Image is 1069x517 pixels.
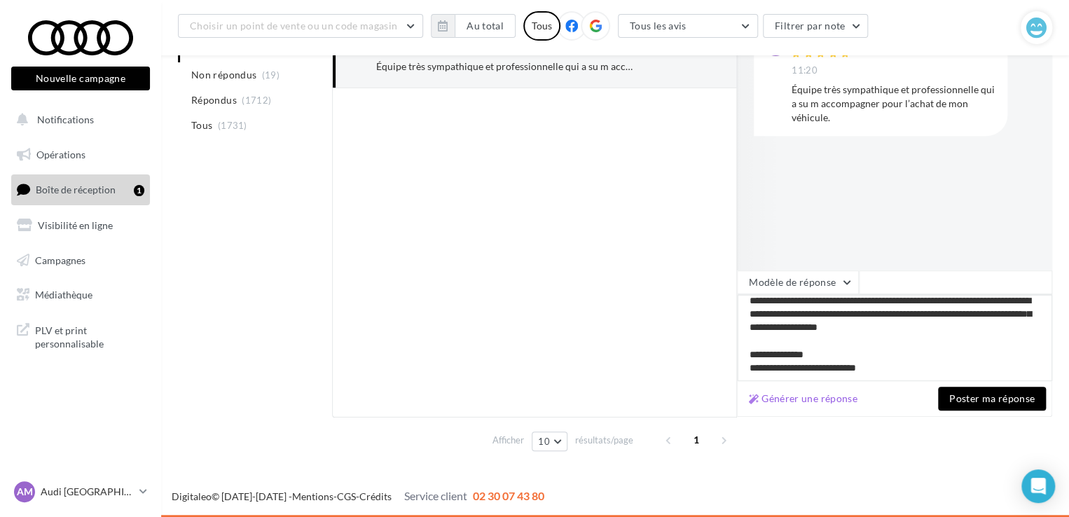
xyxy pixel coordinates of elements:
button: Nouvelle campagne [11,67,150,90]
span: 1 [685,429,708,451]
div: Équipe très sympathique et professionnelle qui a su m accompagner pour l’achat de mon véhicule. [376,60,633,74]
span: (19) [262,69,280,81]
button: Au total [431,14,516,38]
span: (1712) [242,95,271,106]
span: 10 [538,436,550,447]
span: résultats/page [575,434,633,447]
span: Visibilité en ligne [38,219,113,231]
span: Tous les avis [630,20,687,32]
p: Audi [GEOGRAPHIC_DATA] [41,485,134,499]
span: Notifications [37,113,94,125]
a: Digitaleo [172,490,212,502]
span: Campagnes [35,254,85,266]
span: 02 30 07 43 80 [473,489,544,502]
span: (1731) [218,120,247,131]
button: Filtrer par note [763,14,869,38]
button: Tous les avis [618,14,758,38]
a: Visibilité en ligne [8,211,153,240]
span: AM [17,485,33,499]
a: Mentions [292,490,333,502]
span: Boîte de réception [36,184,116,195]
button: Au total [455,14,516,38]
button: Notifications [8,105,147,135]
span: Tous [191,118,212,132]
button: Modèle de réponse [737,270,859,294]
a: Médiathèque [8,280,153,310]
a: PLV et print personnalisable [8,315,153,357]
div: Open Intercom Messenger [1021,469,1055,503]
span: Choisir un point de vente ou un code magasin [190,20,397,32]
span: Médiathèque [35,289,92,301]
span: © [DATE]-[DATE] - - - [172,490,544,502]
div: Tous [523,11,560,41]
a: Crédits [359,490,392,502]
button: 10 [532,432,567,451]
span: Non répondus [191,68,256,82]
span: Répondus [191,93,237,107]
a: CGS [337,490,356,502]
div: Équipe très sympathique et professionnelle qui a su m accompagner pour l’achat de mon véhicule. [792,83,996,125]
button: Choisir un point de vente ou un code magasin [178,14,423,38]
div: 1 [134,185,144,196]
span: Opérations [36,149,85,160]
a: AM Audi [GEOGRAPHIC_DATA] [11,478,150,505]
span: PLV et print personnalisable [35,321,144,351]
a: Campagnes [8,246,153,275]
span: 11:20 [792,64,818,77]
a: Opérations [8,140,153,170]
button: Poster ma réponse [938,387,1046,411]
button: Générer une réponse [743,390,863,407]
span: Afficher [492,434,524,447]
a: Boîte de réception1 [8,174,153,205]
span: Service client [404,489,467,502]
